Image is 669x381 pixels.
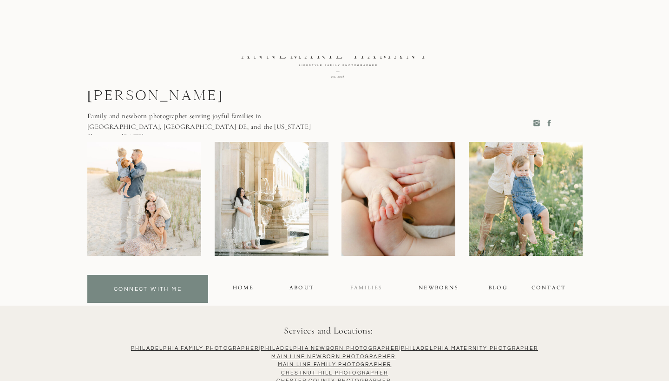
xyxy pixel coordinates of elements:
[271,354,395,359] a: MAIN LINE NEWBORN PHOTOGRAPHER
[551,49,591,58] a: contact
[87,87,278,107] p: [PERSON_NAME]
[100,323,557,340] h3: Services and Locations:
[488,284,506,294] a: blog
[78,49,105,58] a: Home
[261,346,399,351] a: Philadelphia NEWBORN PHOTOGRAPHER
[418,284,459,294] a: NEWBORNS
[278,362,392,367] a: Main Line Family PhotograPHER
[233,284,252,294] a: Home
[531,284,567,294] a: contact
[90,285,206,295] a: connect with me
[123,49,150,58] a: About
[350,284,381,294] a: FAMILIES
[87,111,313,135] p: Family and newborn photographer serving joyful families in [GEOGRAPHIC_DATA], [GEOGRAPHIC_DATA] D...
[131,346,259,351] a: Philadelphia Family Photographer
[513,49,535,58] a: Blog
[449,49,493,58] a: Newborns
[281,370,388,375] a: CHESTNUT HILL PHOTOGRAPHER
[401,346,538,351] a: Philadelphia Maternity Photgrapher
[175,49,216,58] a: Families
[289,284,313,294] a: About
